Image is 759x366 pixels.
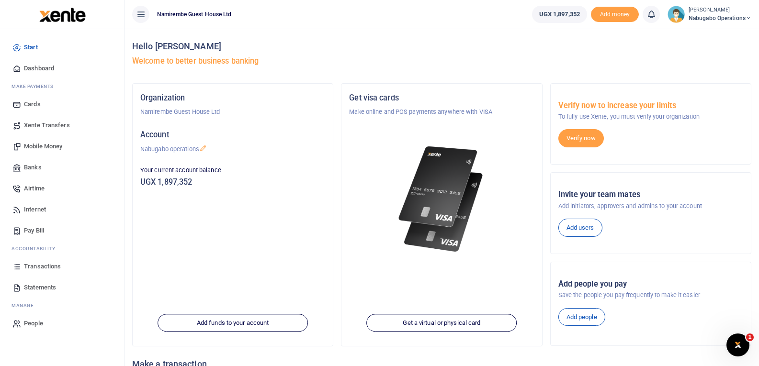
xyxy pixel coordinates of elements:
span: Airtime [24,184,45,193]
span: countability [19,246,55,251]
a: Airtime [8,178,116,199]
p: Namirembe Guest House Ltd [140,107,325,117]
p: Make online and POS payments anywhere with VISA [349,107,534,117]
iframe: Intercom live chat [726,333,749,356]
a: profile-user [PERSON_NAME] Nabugabo operations [668,6,751,23]
p: Nabugabo operations [140,144,325,154]
a: Add people [558,308,605,326]
a: Xente Transfers [8,115,116,136]
span: Transactions [24,262,61,271]
span: Start [24,43,38,52]
span: Pay Bill [24,226,44,235]
a: Get a virtual or physical card [367,314,517,332]
p: Add initiators, approvers and admins to your account [558,201,743,211]
span: Namirembe Guest House Ltd [153,10,236,19]
p: To fully use Xente, you must verify your organization [558,112,743,122]
h5: Add people you pay [558,279,743,289]
li: Wallet ballance [528,6,591,23]
span: Statements [24,283,56,292]
a: Verify now [558,129,604,147]
a: Start [8,37,116,58]
a: Add funds to your account [158,314,308,332]
li: Toup your wallet [591,7,639,22]
span: Cards [24,100,41,109]
li: M [8,298,116,313]
a: People [8,313,116,334]
a: Internet [8,199,116,220]
img: profile-user [668,6,685,23]
span: Banks [24,163,42,172]
span: ake Payments [16,84,54,89]
h5: Organization [140,93,325,103]
small: [PERSON_NAME] [689,6,751,14]
a: Add money [591,10,639,17]
a: UGX 1,897,352 [532,6,587,23]
span: Nabugabo operations [689,14,751,22]
span: Add money [591,7,639,22]
a: Cards [8,94,116,115]
h5: UGX 1,897,352 [140,177,325,187]
h5: Verify now to increase your limits [558,101,743,111]
h5: Invite your team mates [558,190,743,200]
a: Transactions [8,256,116,277]
a: Add users [558,219,602,237]
p: Your current account balance [140,166,325,175]
a: Banks [8,157,116,178]
span: anage [16,303,34,308]
span: People [24,319,43,328]
span: 1 [746,333,754,341]
a: Mobile Money [8,136,116,157]
h5: Get visa cards [349,93,534,103]
li: Ac [8,241,116,256]
h5: Welcome to better business banking [132,56,751,66]
h4: Hello [PERSON_NAME] [132,41,751,52]
h5: Account [140,130,325,140]
span: Mobile Money [24,142,62,151]
a: Pay Bill [8,220,116,241]
span: Internet [24,205,46,214]
img: xente-_physical_cards.png [396,140,488,258]
img: logo-large [39,8,86,22]
a: Statements [8,277,116,298]
a: Dashboard [8,58,116,79]
a: logo-small logo-large logo-large [38,11,86,18]
li: M [8,79,116,94]
p: Save the people you pay frequently to make it easier [558,290,743,300]
span: UGX 1,897,352 [539,10,580,19]
span: Xente Transfers [24,121,70,130]
span: Dashboard [24,64,54,73]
